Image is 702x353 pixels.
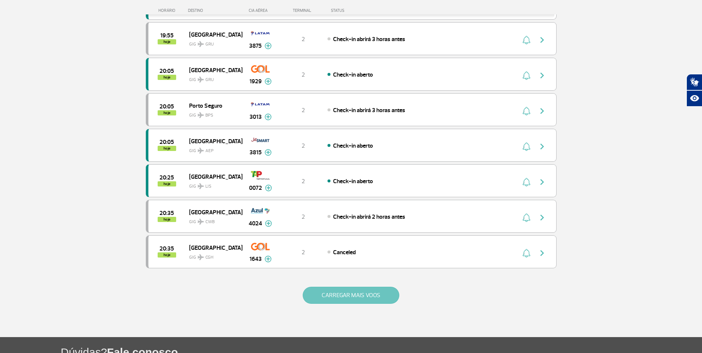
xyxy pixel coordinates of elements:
[189,136,236,146] span: [GEOGRAPHIC_DATA]
[189,250,236,261] span: GIG
[538,213,547,222] img: seta-direita-painel-voo.svg
[159,246,174,251] span: 2025-08-28 20:35:00
[189,144,236,154] span: GIG
[189,108,236,119] span: GIG
[189,65,236,75] span: [GEOGRAPHIC_DATA]
[302,178,305,185] span: 2
[198,41,204,47] img: destiny_airplane.svg
[158,181,176,186] span: hoje
[302,213,305,221] span: 2
[158,217,176,222] span: hoje
[686,90,702,107] button: Abrir recursos assistivos.
[333,107,405,114] span: Check-in abrirá 3 horas antes
[538,107,547,115] img: seta-direita-painel-voo.svg
[205,219,215,225] span: CWB
[158,75,176,80] span: hoje
[686,74,702,90] button: Abrir tradutor de língua de sinais.
[523,178,530,186] img: sino-painel-voo.svg
[249,148,262,157] span: 3815
[249,255,262,263] span: 1643
[265,256,272,262] img: mais-info-painel-voo.svg
[189,243,236,252] span: [GEOGRAPHIC_DATA]
[198,77,204,83] img: destiny_airplane.svg
[159,104,174,109] span: 2025-08-28 20:05:00
[265,43,272,49] img: mais-info-painel-voo.svg
[189,30,236,39] span: [GEOGRAPHIC_DATA]
[205,41,214,48] span: GRU
[242,8,279,13] div: CIA AÉREA
[333,213,405,221] span: Check-in abrirá 2 horas antes
[198,183,204,189] img: destiny_airplane.svg
[279,8,327,13] div: TERMINAL
[205,148,214,154] span: AEP
[205,77,214,83] span: GRU
[158,146,176,151] span: hoje
[302,249,305,256] span: 2
[189,172,236,181] span: [GEOGRAPHIC_DATA]
[205,112,213,119] span: BPS
[265,185,272,191] img: mais-info-painel-voo.svg
[159,139,174,145] span: 2025-08-28 20:05:00
[538,178,547,186] img: seta-direita-painel-voo.svg
[265,78,272,85] img: mais-info-painel-voo.svg
[249,112,262,121] span: 3013
[302,142,305,149] span: 2
[538,142,547,151] img: seta-direita-painel-voo.svg
[198,219,204,225] img: destiny_airplane.svg
[333,249,356,256] span: Canceled
[265,149,272,156] img: mais-info-painel-voo.svg
[538,71,547,80] img: seta-direita-painel-voo.svg
[538,249,547,258] img: seta-direita-painel-voo.svg
[265,220,272,227] img: mais-info-painel-voo.svg
[686,74,702,107] div: Plugin de acessibilidade da Hand Talk.
[327,8,387,13] div: STATUS
[523,249,530,258] img: sino-painel-voo.svg
[333,36,405,43] span: Check-in abrirá 3 horas antes
[205,254,214,261] span: CGH
[523,142,530,151] img: sino-painel-voo.svg
[523,71,530,80] img: sino-painel-voo.svg
[523,36,530,44] img: sino-painel-voo.svg
[249,41,262,50] span: 3875
[198,254,204,260] img: destiny_airplane.svg
[159,175,174,180] span: 2025-08-28 20:25:00
[189,207,236,217] span: [GEOGRAPHIC_DATA]
[189,73,236,83] span: GIG
[302,107,305,114] span: 2
[523,107,530,115] img: sino-painel-voo.svg
[159,68,174,74] span: 2025-08-28 20:05:00
[205,183,211,190] span: LIS
[158,252,176,258] span: hoje
[249,77,262,86] span: 1929
[189,37,236,48] span: GIG
[159,211,174,216] span: 2025-08-28 20:35:00
[189,179,236,190] span: GIG
[249,184,262,192] span: 0072
[333,142,373,149] span: Check-in aberto
[333,71,373,78] span: Check-in aberto
[189,215,236,225] span: GIG
[160,33,174,38] span: 2025-08-28 19:55:00
[198,112,204,118] img: destiny_airplane.svg
[538,36,547,44] img: seta-direita-painel-voo.svg
[158,39,176,44] span: hoje
[333,178,373,185] span: Check-in aberto
[249,219,262,228] span: 4024
[148,8,188,13] div: HORÁRIO
[302,36,305,43] span: 2
[303,287,399,304] button: CARREGAR MAIS VOOS
[189,101,236,110] span: Porto Seguro
[188,8,242,13] div: DESTINO
[198,148,204,154] img: destiny_airplane.svg
[265,114,272,120] img: mais-info-painel-voo.svg
[523,213,530,222] img: sino-painel-voo.svg
[158,110,176,115] span: hoje
[302,71,305,78] span: 2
